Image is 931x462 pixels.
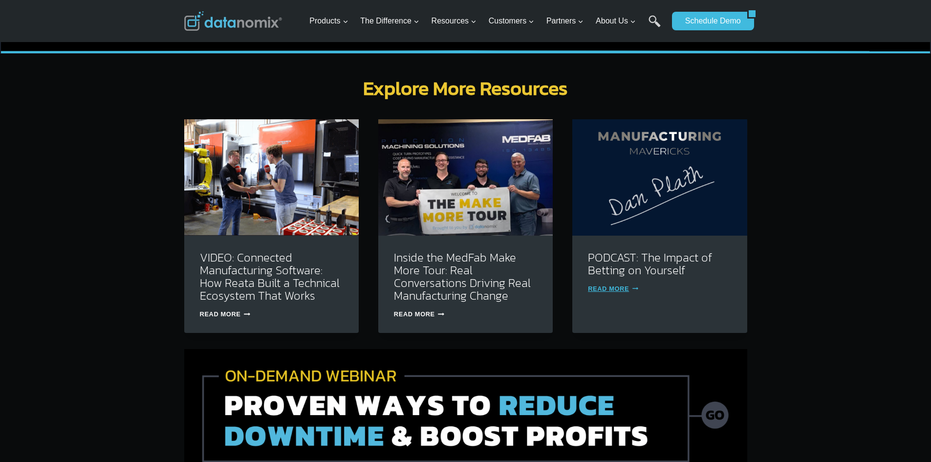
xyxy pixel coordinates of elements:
[184,11,282,31] img: Datanomix
[200,249,340,304] a: VIDEO: Connected Manufacturing Software: How Reata Built a Technical Ecosystem That Works
[220,41,264,49] span: Phone number
[184,119,359,236] img: Reata’s Connected Manufacturing Software Ecosystem
[546,15,584,27] span: Partners
[305,5,667,37] nav: Primary Navigation
[572,119,747,236] img: Dan Plath on Manufacturing Mavericks
[489,15,534,27] span: Customers
[220,0,251,9] span: Last Name
[588,285,638,292] a: Read More
[649,15,661,37] a: Search
[133,218,165,225] a: Privacy Policy
[309,15,348,27] span: Products
[5,289,162,457] iframe: Popup CTA
[672,12,747,30] a: Schedule Demo
[596,15,636,27] span: About Us
[363,73,568,103] strong: Explore More Resources
[378,119,553,236] img: Make More Tour at Medfab - See how AI in Manufacturing is taking the spotlight
[109,218,124,225] a: Terms
[220,121,258,130] span: State/Region
[394,310,444,318] a: Read More
[200,310,250,318] a: Read More
[432,15,476,27] span: Resources
[588,249,712,279] a: PODCAST: The Impact of Betting on Yourself
[394,249,531,304] a: Inside the MedFab Make More Tour: Real Conversations Driving Real Manufacturing Change
[360,15,419,27] span: The Difference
